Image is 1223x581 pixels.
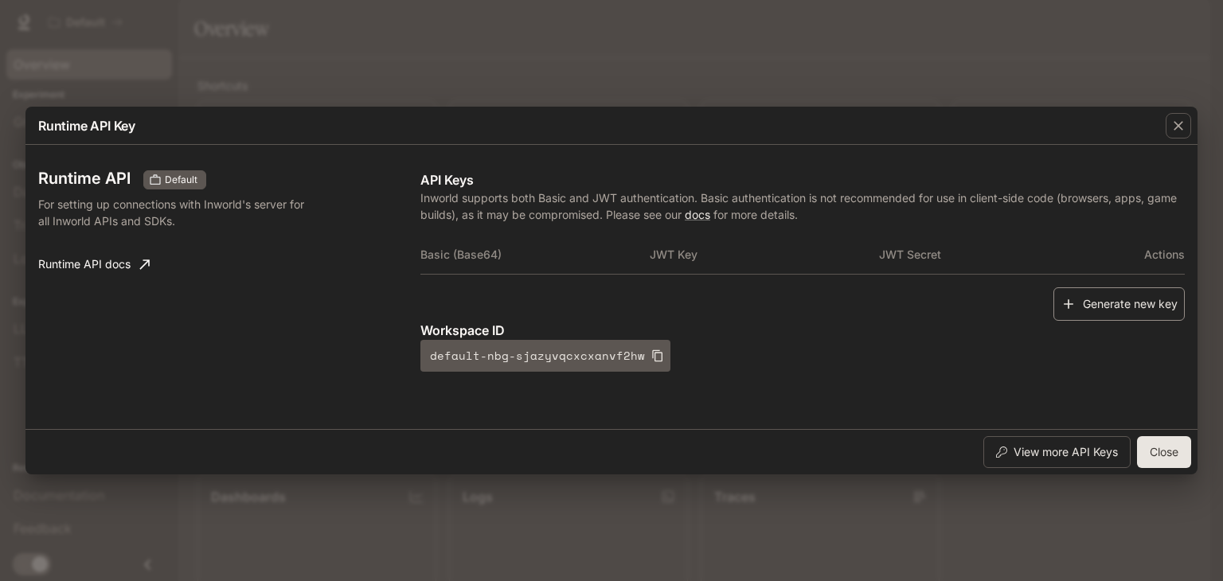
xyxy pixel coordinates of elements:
div: These keys will apply to your current workspace only [143,170,206,189]
th: JWT Key [650,236,879,274]
button: Generate new key [1053,287,1185,322]
th: JWT Secret [879,236,1108,274]
a: docs [685,208,710,221]
th: Actions [1108,236,1185,274]
h3: Runtime API [38,170,131,186]
p: Runtime API Key [38,116,135,135]
button: default-nbg-sjazyvqcxcxanvf2hw [420,340,670,372]
p: For setting up connections with Inworld's server for all Inworld APIs and SDKs. [38,196,315,229]
button: View more API Keys [983,436,1131,468]
button: Close [1137,436,1191,468]
th: Basic (Base64) [420,236,650,274]
span: Default [158,173,204,187]
a: Runtime API docs [32,248,156,280]
p: Inworld supports both Basic and JWT authentication. Basic authentication is not recommended for u... [420,189,1185,223]
p: API Keys [420,170,1185,189]
p: Workspace ID [420,321,1185,340]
